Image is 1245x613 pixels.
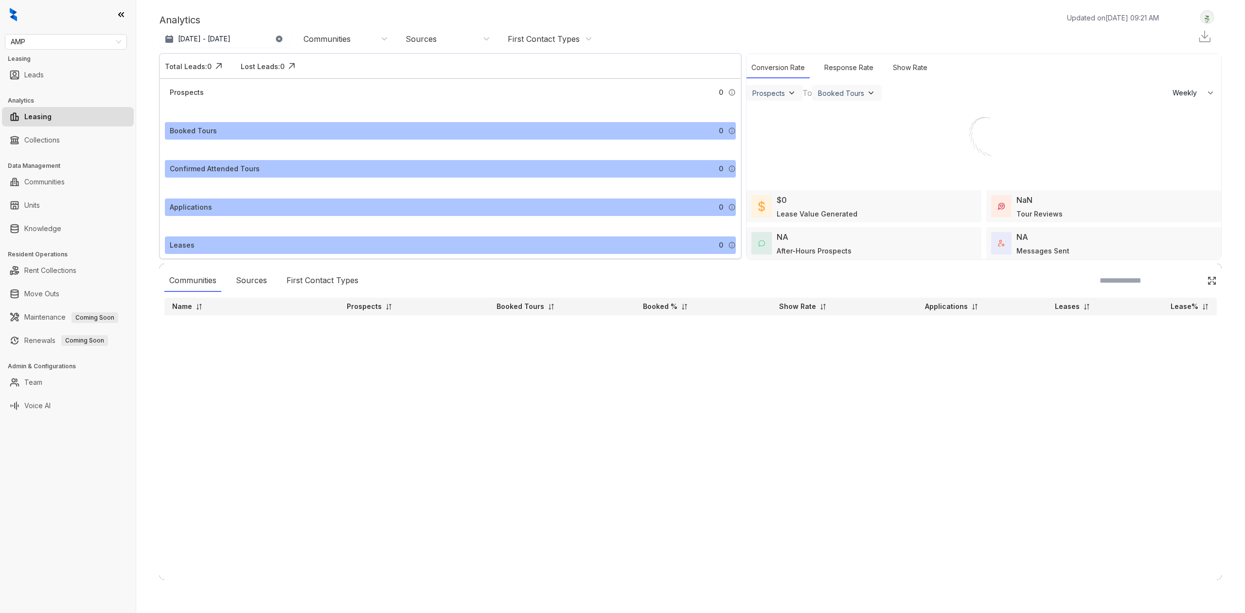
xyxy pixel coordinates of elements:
[160,30,291,48] button: [DATE] - [DATE]
[1016,194,1032,206] div: NaN
[998,240,1005,247] img: TotalFum
[728,127,736,135] img: Info
[888,57,932,78] div: Show Rate
[2,219,134,238] li: Knowledge
[1197,29,1212,44] img: Download
[24,130,60,150] a: Collections
[819,303,827,310] img: sorting
[925,302,968,311] p: Applications
[24,373,42,392] a: Team
[178,34,231,44] p: [DATE] - [DATE]
[164,270,221,292] div: Communities
[1207,276,1217,286] img: Click Icon
[1200,12,1214,22] img: UserAvatar
[719,87,723,98] span: 0
[758,200,765,212] img: LeaseValue
[1083,303,1090,310] img: sorting
[2,261,134,280] li: Rent Collections
[212,59,226,73] img: Click Icon
[24,172,65,192] a: Communities
[747,57,810,78] div: Conversion Rate
[2,396,134,415] li: Voice AI
[8,96,136,105] h3: Analytics
[8,250,136,259] h3: Resident Operations
[71,312,118,323] span: Coming Soon
[777,246,852,256] div: After-Hours Prospects
[719,240,723,251] span: 0
[170,87,204,98] div: Prospects
[1173,88,1202,98] span: Weekly
[24,284,59,304] a: Move Outs
[2,196,134,215] li: Units
[165,61,212,72] div: Total Leads: 0
[818,89,864,97] div: Booked Tours
[231,270,272,292] div: Sources
[777,194,787,206] div: $0
[303,34,351,44] div: Communities
[1187,276,1195,285] img: SearchIcon
[787,88,797,98] img: ViewFilterArrow
[8,362,136,371] h3: Admin & Configurations
[24,219,61,238] a: Knowledge
[10,8,17,21] img: logo
[643,302,677,311] p: Booked %
[8,162,136,170] h3: Data Management
[681,303,688,310] img: sorting
[998,203,1005,210] img: TourReviews
[285,59,299,73] img: Click Icon
[719,126,723,136] span: 0
[1167,84,1221,102] button: Weekly
[170,202,212,213] div: Applications
[1016,209,1063,219] div: Tour Reviews
[1171,302,1198,311] p: Lease%
[24,196,40,215] a: Units
[2,172,134,192] li: Communities
[196,303,203,310] img: sorting
[728,203,736,211] img: Info
[728,89,736,96] img: Info
[508,34,580,44] div: First Contact Types
[1202,303,1209,310] img: sorting
[347,302,382,311] p: Prospects
[779,302,816,311] p: Show Rate
[24,261,76,280] a: Rent Collections
[1055,302,1080,311] p: Leases
[2,373,134,392] li: Team
[777,231,788,243] div: NA
[172,302,192,311] p: Name
[406,34,437,44] div: Sources
[11,35,121,49] span: AMP
[2,65,134,85] li: Leads
[160,13,200,27] p: Analytics
[728,165,736,173] img: Info
[947,102,1020,175] img: Loader
[497,302,544,311] p: Booked Tours
[802,87,812,99] div: To
[170,240,195,251] div: Leases
[971,303,978,310] img: sorting
[8,54,136,63] h3: Leasing
[170,126,217,136] div: Booked Tours
[385,303,392,310] img: sorting
[2,307,134,327] li: Maintenance
[1067,13,1159,23] p: Updated on [DATE] 09:21 AM
[241,61,285,72] div: Lost Leads: 0
[282,270,363,292] div: First Contact Types
[2,331,134,350] li: Renewals
[719,202,723,213] span: 0
[2,107,134,126] li: Leasing
[2,130,134,150] li: Collections
[819,57,878,78] div: Response Rate
[24,331,108,350] a: RenewalsComing Soon
[719,163,723,174] span: 0
[758,240,765,247] img: AfterHoursConversations
[1016,231,1028,243] div: NA
[866,88,876,98] img: ViewFilterArrow
[2,284,134,304] li: Move Outs
[24,107,52,126] a: Leasing
[548,303,555,310] img: sorting
[24,396,51,415] a: Voice AI
[61,335,108,346] span: Coming Soon
[728,241,736,249] img: Info
[1016,246,1069,256] div: Messages Sent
